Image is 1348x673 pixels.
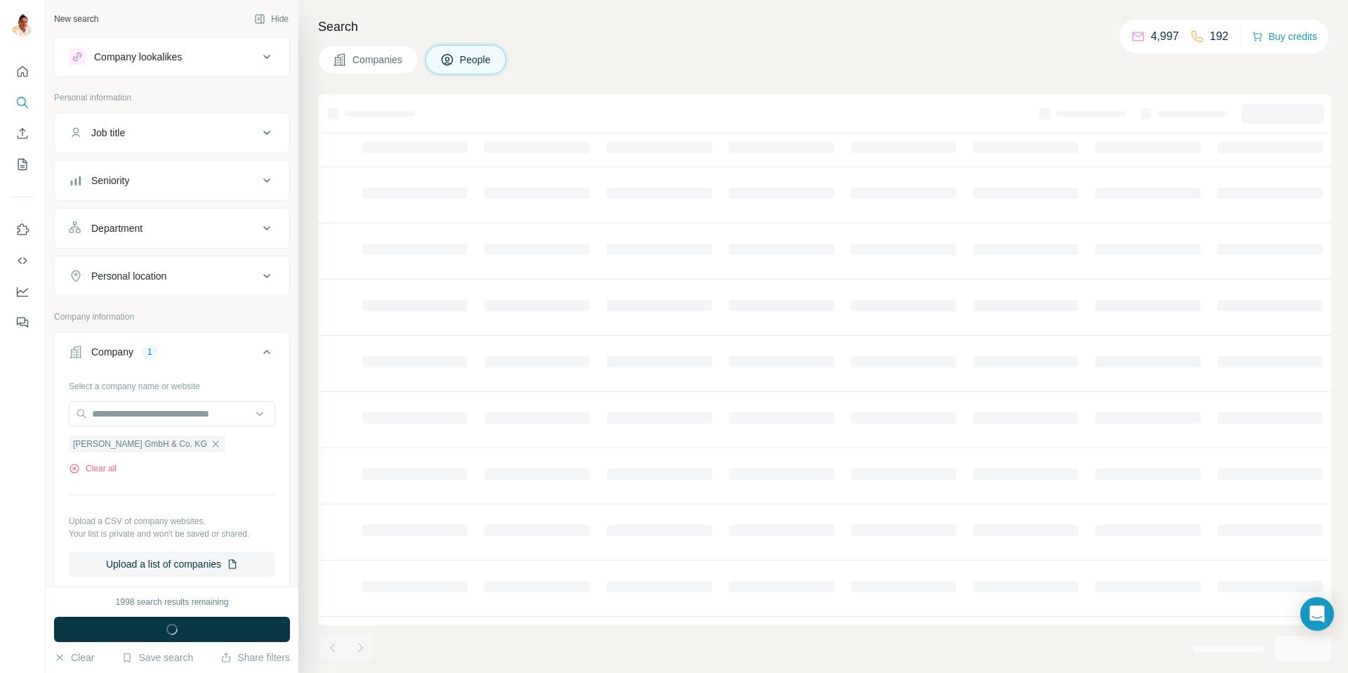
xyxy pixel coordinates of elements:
button: Feedback [11,310,34,335]
button: Quick start [11,59,34,84]
span: [PERSON_NAME] GmbH & Co. KG [73,438,207,450]
p: 4,997 [1151,28,1179,45]
button: Buy credits [1252,27,1317,46]
div: Job title [91,126,125,140]
div: 1 [142,346,158,358]
button: Department [55,211,289,245]
button: Share filters [220,651,290,665]
button: Dashboard [11,279,34,304]
div: Company [91,345,133,359]
button: Upload a list of companies [69,551,275,577]
div: Select a company name or website [69,374,275,393]
button: Hide [244,8,298,30]
p: Company information [54,311,290,323]
div: Department [91,221,143,235]
p: Your list is private and won't be saved or shared. [69,528,275,540]
h4: Search [318,17,1331,37]
button: Company1 [55,335,289,374]
button: Clear [54,651,94,665]
p: Personal information [54,91,290,104]
p: 192 [1210,28,1229,45]
div: Personal location [91,269,166,283]
button: Personal location [55,259,289,293]
button: Search [11,90,34,115]
div: Seniority [91,174,129,188]
button: Seniority [55,164,289,197]
button: Save search [121,651,193,665]
div: Open Intercom Messenger [1300,597,1334,631]
button: Company lookalikes [55,40,289,74]
img: Avatar [11,14,34,37]
button: My lists [11,152,34,177]
div: New search [54,13,98,25]
button: Use Surfe API [11,248,34,273]
div: 1998 search results remaining [116,596,229,608]
div: Company lookalikes [94,50,182,64]
button: Enrich CSV [11,121,34,146]
span: Companies [352,53,404,67]
button: Use Surfe on LinkedIn [11,217,34,242]
p: Upload a CSV of company websites. [69,515,275,528]
button: Clear all [69,462,117,475]
button: Job title [55,116,289,150]
span: People [460,53,492,67]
